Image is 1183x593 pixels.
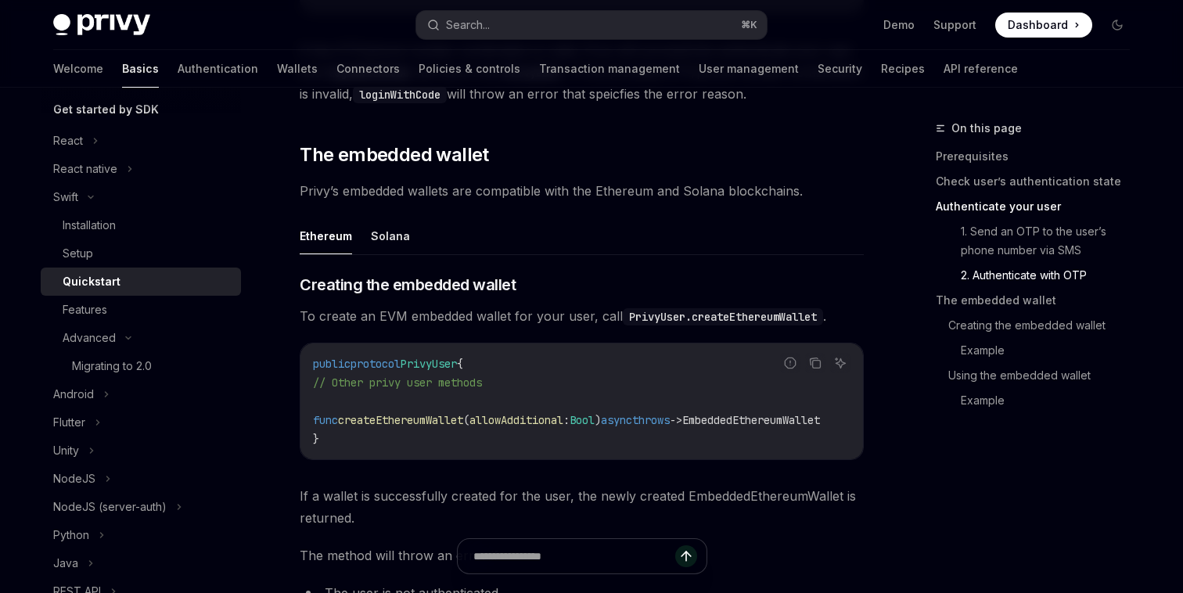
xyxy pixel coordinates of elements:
[883,17,915,33] a: Demo
[72,357,152,376] div: Migrating to 2.0
[675,545,697,567] button: Send message
[948,363,1142,388] a: Using the embedded wallet
[41,211,241,239] a: Installation
[53,385,94,404] div: Android
[63,329,116,347] div: Advanced
[351,357,401,371] span: protocol
[300,305,864,327] span: To create an EVM embedded wallet for your user, call .
[300,142,489,167] span: The embedded wallet
[277,50,318,88] a: Wallets
[936,144,1142,169] a: Prerequisites
[563,413,570,427] span: :
[570,413,595,427] span: Bool
[936,169,1142,194] a: Check user’s authentication state
[41,268,241,296] a: Quickstart
[53,498,167,516] div: NodeJS (server-auth)
[936,288,1142,313] a: The embedded wallet
[469,413,563,427] span: allowAdditional
[53,526,89,544] div: Python
[300,274,516,296] span: Creating the embedded wallet
[601,413,632,427] span: async
[300,485,864,529] span: If a wallet is successfully created for the user, the newly created EmbeddedEthereumWallet is ret...
[539,50,680,88] a: Transaction management
[353,86,447,103] code: loginWithCode
[463,413,469,427] span: (
[944,50,1018,88] a: API reference
[670,413,682,427] span: ->
[961,263,1142,288] a: 2. Authenticate with OTP
[300,180,864,202] span: Privy’s embedded wallets are compatible with the Ethereum and Solana blockchains.
[313,413,338,427] span: func
[699,50,799,88] a: User management
[595,413,601,427] span: )
[338,413,463,427] span: createEthereumWallet
[780,353,800,373] button: Report incorrect code
[951,119,1022,138] span: On this page
[933,17,976,33] a: Support
[961,338,1142,363] a: Example
[457,357,463,371] span: {
[336,50,400,88] a: Connectors
[936,194,1142,219] a: Authenticate your user
[818,50,862,88] a: Security
[63,244,93,263] div: Setup
[53,188,78,207] div: Swift
[371,217,410,254] button: Solana
[995,13,1092,38] a: Dashboard
[741,19,757,31] span: ⌘ K
[623,308,823,325] code: PrivyUser.createEthereumWallet
[416,11,767,39] button: Search...⌘K
[632,413,670,427] span: throws
[63,216,116,235] div: Installation
[419,50,520,88] a: Policies & controls
[41,352,241,380] a: Migrating to 2.0
[1008,17,1068,33] span: Dashboard
[805,353,825,373] button: Copy the contents from the code block
[300,217,352,254] button: Ethereum
[41,239,241,268] a: Setup
[53,469,95,488] div: NodeJS
[961,388,1142,413] a: Example
[63,300,107,319] div: Features
[313,432,319,446] span: }
[53,131,83,150] div: React
[961,219,1142,263] a: 1. Send an OTP to the user’s phone number via SMS
[313,376,482,390] span: // Other privy user methods
[401,357,457,371] span: PrivyUser
[830,353,850,373] button: Ask AI
[63,272,120,291] div: Quickstart
[53,160,117,178] div: React native
[53,441,79,460] div: Unity
[1105,13,1130,38] button: Toggle dark mode
[41,296,241,324] a: Features
[53,554,78,573] div: Java
[881,50,925,88] a: Recipes
[313,357,351,371] span: public
[682,413,820,427] span: EmbeddedEthereumWallet
[53,50,103,88] a: Welcome
[53,14,150,36] img: dark logo
[53,413,85,432] div: Flutter
[446,16,490,34] div: Search...
[948,313,1142,338] a: Creating the embedded wallet
[178,50,258,88] a: Authentication
[122,50,159,88] a: Basics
